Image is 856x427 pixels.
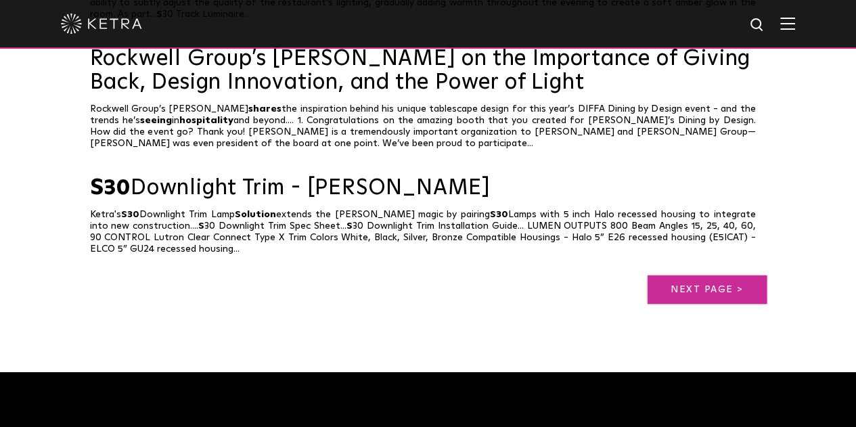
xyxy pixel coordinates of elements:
span: Solution [234,210,275,219]
a: Next page > [648,275,767,304]
span: seeing [140,116,172,125]
span: hospitality [179,116,233,125]
p: Ketra's Downlight Trim Lamp extends the [PERSON_NAME] magic by pairing Lamps with 5 inch Halo rec... [90,209,767,255]
img: ketra-logo-2019-white [61,14,142,34]
span: shares [248,104,281,114]
a: S30Downlight Trim - [PERSON_NAME] [90,177,767,200]
a: Rockwell Group’s [PERSON_NAME] on the Importance of Giving Back, Design Innovation, and the Power... [90,47,767,95]
p: Rockwell Group’s [PERSON_NAME] the inspiration behind his unique tablescape design for this year’... [90,104,767,150]
span: S30 [121,210,139,219]
span: S [198,221,204,231]
span: S30 [90,177,131,199]
span: S30 [490,210,508,219]
img: search icon [749,17,766,34]
span: S [346,221,353,231]
img: Hamburger%20Nav.svg [780,17,795,30]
